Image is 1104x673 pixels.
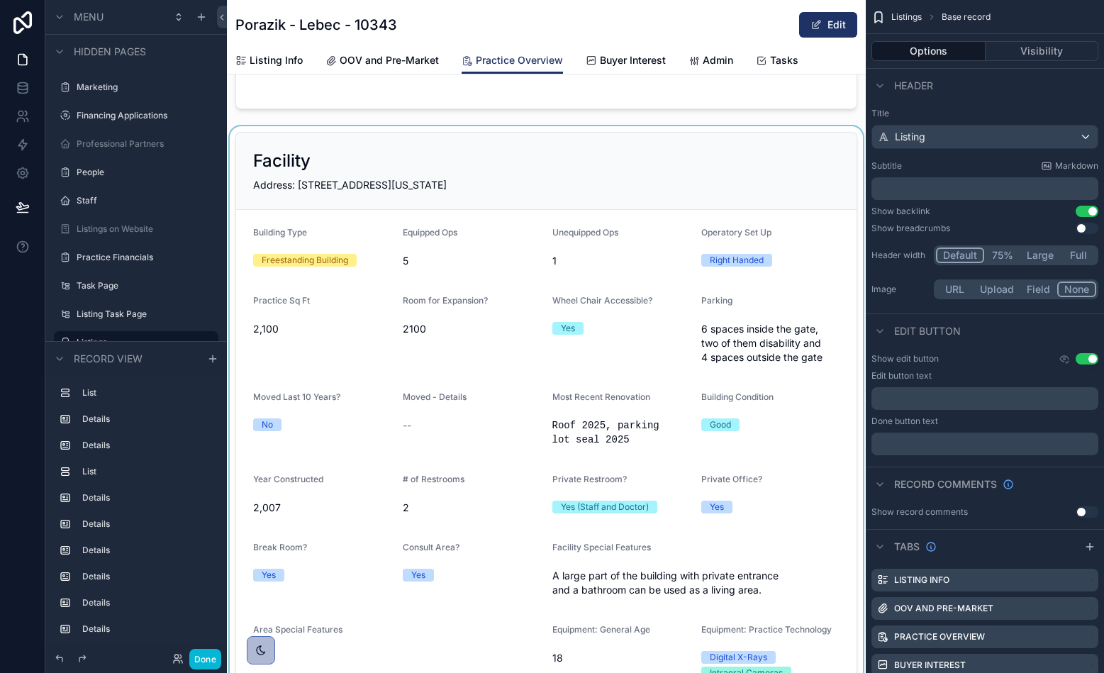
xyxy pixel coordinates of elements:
span: Record comments [894,477,997,491]
span: Edit button [894,324,961,338]
label: Details [82,440,213,451]
span: Buyer Interest [600,53,666,67]
span: Tasks [770,53,798,67]
label: Financing Applications [77,110,216,121]
h1: Porazik - Lebec - 10343 [235,15,397,35]
span: Markdown [1055,160,1098,172]
label: Details [82,413,213,425]
label: Practice Financials [77,252,216,263]
button: Upload [974,282,1020,297]
button: Large [1020,247,1060,263]
span: Listing Info [250,53,303,67]
a: Listing Info [235,48,303,76]
label: Listing Task Page [77,308,216,320]
label: Done button text [871,416,938,427]
div: Show backlink [871,206,930,217]
button: Options [871,41,986,61]
span: Tabs [894,540,920,554]
button: 75% [984,247,1020,263]
label: Listing Info [894,574,949,586]
a: Admin [688,48,733,76]
div: scrollable content [45,375,227,645]
label: Details [82,545,213,556]
a: Markdown [1041,160,1098,172]
label: People [77,167,216,178]
a: OOV and Pre-Market [325,48,439,76]
label: Practice Overview [894,631,985,643]
label: Show edit button [871,353,939,365]
button: URL [936,282,974,297]
label: Details [82,597,213,608]
button: Visibility [986,41,1099,61]
span: Practice Overview [476,53,563,67]
label: List [82,466,213,477]
div: scrollable content [871,387,1098,410]
div: scrollable content [871,177,1098,200]
label: Marketing [77,82,216,93]
a: Tasks [756,48,798,76]
span: Base record [942,11,991,23]
label: Details [82,492,213,504]
span: Hidden pages [74,45,146,59]
span: OOV and Pre-Market [340,53,439,67]
button: Done [189,649,221,669]
span: Listing [895,130,925,144]
label: Details [82,623,213,635]
a: Practice Overview [462,48,563,74]
label: Listings on Website [77,223,216,235]
button: None [1057,282,1096,297]
label: Details [82,518,213,530]
button: Listing [871,125,1098,149]
span: Admin [703,53,733,67]
span: Menu [74,10,104,24]
span: Record view [74,352,143,366]
div: Show breadcrumbs [871,223,950,234]
label: Subtitle [871,160,902,172]
label: Title [871,108,1098,119]
label: Header width [871,250,928,261]
label: Staff [77,195,216,206]
button: Field [1020,282,1058,297]
button: Default [936,247,984,263]
span: Header [894,79,933,93]
label: List [82,387,213,399]
label: Details [82,571,213,582]
label: Listings [77,337,210,348]
button: Edit [799,12,857,38]
label: OOV and Pre-Market [894,603,993,614]
div: scrollable content [871,433,1098,455]
label: Task Page [77,280,216,291]
label: Image [871,284,928,295]
div: Show record comments [871,506,968,518]
label: Edit button text [871,370,932,382]
label: Professional Partners [77,138,216,150]
span: Listings [891,11,922,23]
button: Full [1060,247,1096,263]
a: Buyer Interest [586,48,666,76]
